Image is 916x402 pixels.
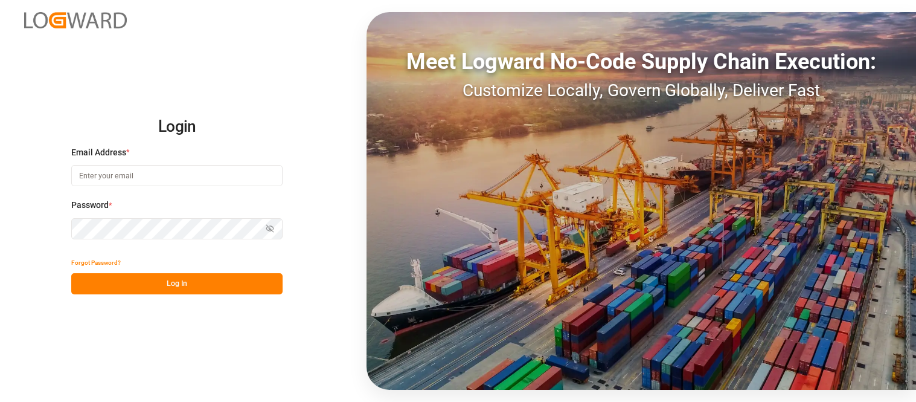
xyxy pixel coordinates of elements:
[24,12,127,28] img: Logward_new_orange.png
[71,199,109,212] span: Password
[71,165,283,186] input: Enter your email
[71,252,121,273] button: Forgot Password?
[367,78,916,103] div: Customize Locally, Govern Globally, Deliver Fast
[71,273,283,294] button: Log In
[71,146,126,159] span: Email Address
[71,108,283,146] h2: Login
[367,45,916,78] div: Meet Logward No-Code Supply Chain Execution:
